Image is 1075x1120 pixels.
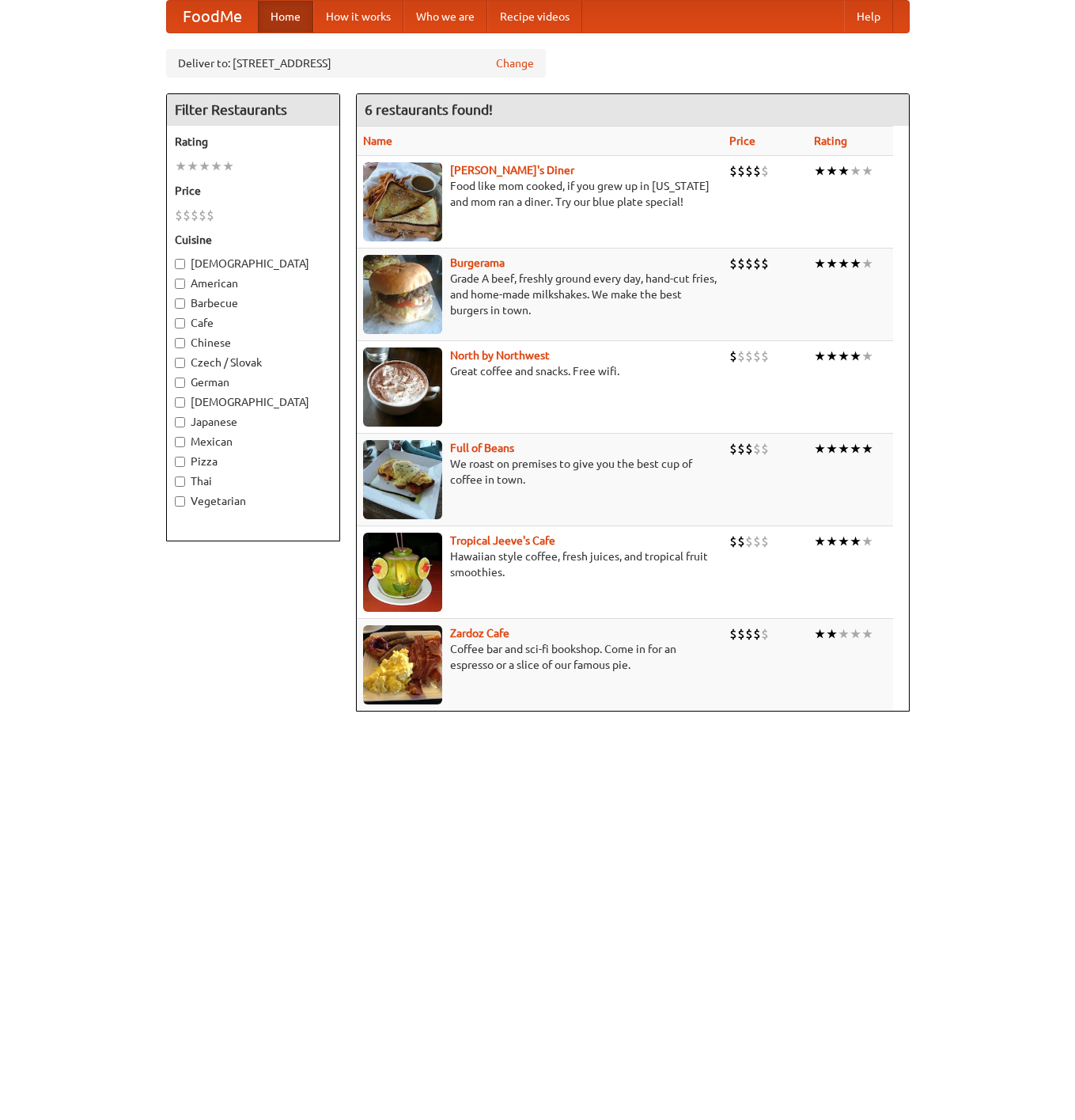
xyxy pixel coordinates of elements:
[210,158,222,175] li: ★
[175,295,331,311] label: Barbecue
[826,255,838,272] li: ★
[191,207,199,224] li: $
[222,158,234,175] li: ★
[450,256,505,269] a: Burgerama
[850,255,861,272] li: ★
[175,394,331,410] label: [DEMOGRAPHIC_DATA]
[363,271,717,318] p: Grade A beef, freshly ground every day, hand-cut fries, and home-made milkshakes. We make the bes...
[496,55,534,71] a: Change
[850,347,861,365] li: ★
[826,440,838,457] li: ★
[729,347,737,365] li: $
[745,347,753,365] li: $
[826,625,838,643] li: ★
[838,440,850,457] li: ★
[850,440,861,457] li: ★
[838,255,850,272] li: ★
[363,162,442,241] img: sallys.jpg
[814,347,826,365] li: ★
[737,162,745,180] li: $
[761,533,769,550] li: $
[487,1,582,32] a: Recipe videos
[826,347,838,365] li: ★
[175,315,331,331] label: Cafe
[175,183,331,199] h5: Price
[753,440,761,457] li: $
[729,625,737,643] li: $
[850,625,861,643] li: ★
[363,255,442,334] img: burgerama.jpg
[753,255,761,272] li: $
[175,454,331,469] label: Pizza
[761,162,769,180] li: $
[175,434,331,450] label: Mexican
[838,347,850,365] li: ★
[175,232,331,248] h5: Cuisine
[814,625,826,643] li: ★
[729,440,737,457] li: $
[450,534,555,547] b: Tropical Jeeve's Cafe
[363,135,392,147] a: Name
[838,162,850,180] li: ★
[450,349,550,362] a: North by Northwest
[844,1,893,32] a: Help
[753,162,761,180] li: $
[861,625,873,643] li: ★
[861,255,873,272] li: ★
[175,335,331,351] label: Chinese
[175,134,331,150] h5: Rating
[166,49,546,78] div: Deliver to: [STREET_ADDRESS]
[450,627,509,640] a: Zardoz Cafe
[850,533,861,550] li: ★
[753,533,761,550] li: $
[363,625,442,704] img: zardoz.jpg
[199,158,210,175] li: ★
[745,440,753,457] li: $
[167,94,339,126] h4: Filter Restaurants
[814,533,826,550] li: ★
[187,158,199,175] li: ★
[206,207,214,224] li: $
[814,162,826,180] li: ★
[363,641,717,673] p: Coffee bar and sci-fi bookshop. Come in for an espresso or a slice of our famous pie.
[175,378,185,388] input: German
[729,162,737,180] li: $
[183,207,191,224] li: $
[175,414,331,430] label: Japanese
[175,496,185,507] input: Vegetarian
[175,259,185,269] input: [DEMOGRAPHIC_DATA]
[737,255,745,272] li: $
[313,1,403,32] a: How it works
[450,164,574,177] a: [PERSON_NAME]'s Diner
[761,625,769,643] li: $
[175,493,331,509] label: Vegetarian
[737,625,745,643] li: $
[175,374,331,390] label: German
[737,347,745,365] li: $
[814,440,826,457] li: ★
[729,533,737,550] li: $
[175,417,185,427] input: Japanese
[175,476,185,487] input: Thai
[363,347,442,427] img: north.jpg
[363,456,717,488] p: We roast on premises to give you the best cup of coffee in town.
[761,255,769,272] li: $
[861,533,873,550] li: ★
[175,473,331,489] label: Thai
[737,440,745,457] li: $
[861,440,873,457] li: ★
[850,162,861,180] li: ★
[826,533,838,550] li: ★
[761,347,769,365] li: $
[175,457,185,467] input: Pizza
[745,255,753,272] li: $
[175,279,185,289] input: American
[167,1,258,32] a: FoodMe
[175,437,185,447] input: Mexican
[737,533,745,550] li: $
[175,256,331,271] label: [DEMOGRAPHIC_DATA]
